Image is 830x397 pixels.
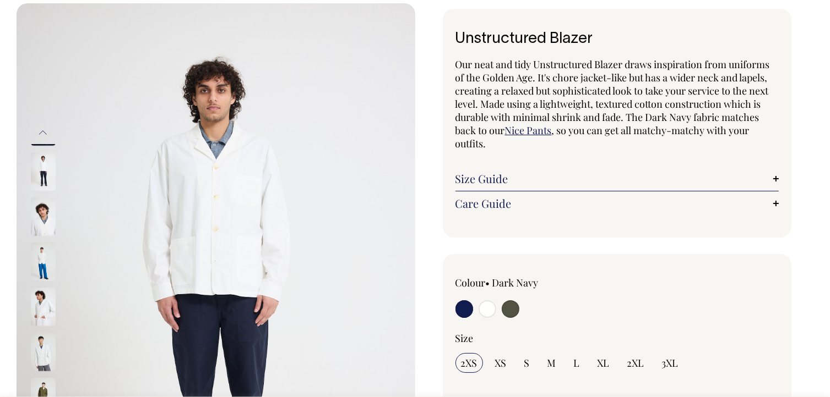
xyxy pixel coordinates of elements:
input: M [542,353,562,373]
input: XS [490,353,512,373]
h1: Unstructured Blazer [455,31,779,48]
button: Previous [35,120,51,145]
span: • [486,276,490,289]
span: 2XL [627,356,644,370]
img: off-white [31,197,56,236]
input: L [568,353,585,373]
input: S [519,353,535,373]
img: off-white [31,288,56,326]
span: M [547,356,556,370]
input: XL [592,353,615,373]
span: S [524,356,530,370]
input: 2XS [455,353,483,373]
img: off-white [31,333,56,371]
a: Size Guide [455,172,779,185]
span: 3XL [662,356,679,370]
span: XS [495,356,507,370]
input: 2XL [622,353,650,373]
span: , so you can get all matchy-matchy with your outfits. [455,124,750,150]
img: off-white [31,152,56,191]
label: Dark Navy [492,276,539,289]
div: Size [455,332,779,345]
div: Colour [455,276,585,289]
span: Our neat and tidy Unstructured Blazer draws inspiration from uniforms of the Golden Age. It's cho... [455,58,770,137]
a: Nice Pants [505,124,552,137]
img: off-white [31,242,56,281]
span: 2XS [461,356,478,370]
span: XL [598,356,610,370]
a: Care Guide [455,197,779,210]
input: 3XL [657,353,684,373]
span: L [574,356,580,370]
